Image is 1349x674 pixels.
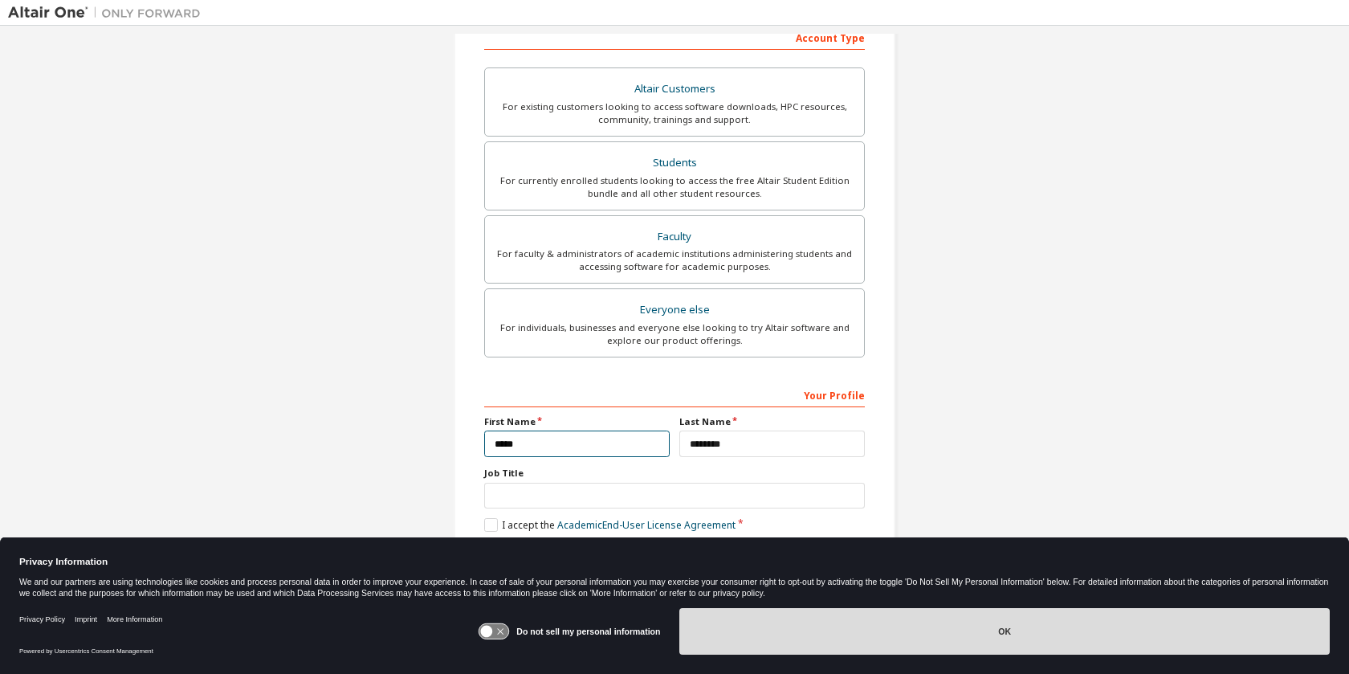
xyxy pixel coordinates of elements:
[495,247,854,273] div: For faculty & administrators of academic institutions administering students and accessing softwa...
[484,24,865,50] div: Account Type
[8,5,209,21] img: Altair One
[495,152,854,174] div: Students
[495,100,854,126] div: For existing customers looking to access software downloads, HPC resources, community, trainings ...
[495,299,854,321] div: Everyone else
[495,174,854,200] div: For currently enrolled students looking to access the free Altair Student Edition bundle and all ...
[484,518,736,532] label: I accept the
[484,415,670,428] label: First Name
[495,78,854,100] div: Altair Customers
[679,415,865,428] label: Last Name
[484,382,865,407] div: Your Profile
[495,321,854,347] div: For individuals, businesses and everyone else looking to try Altair software and explore our prod...
[484,467,865,480] label: Job Title
[495,226,854,248] div: Faculty
[557,518,736,532] a: Academic End-User License Agreement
